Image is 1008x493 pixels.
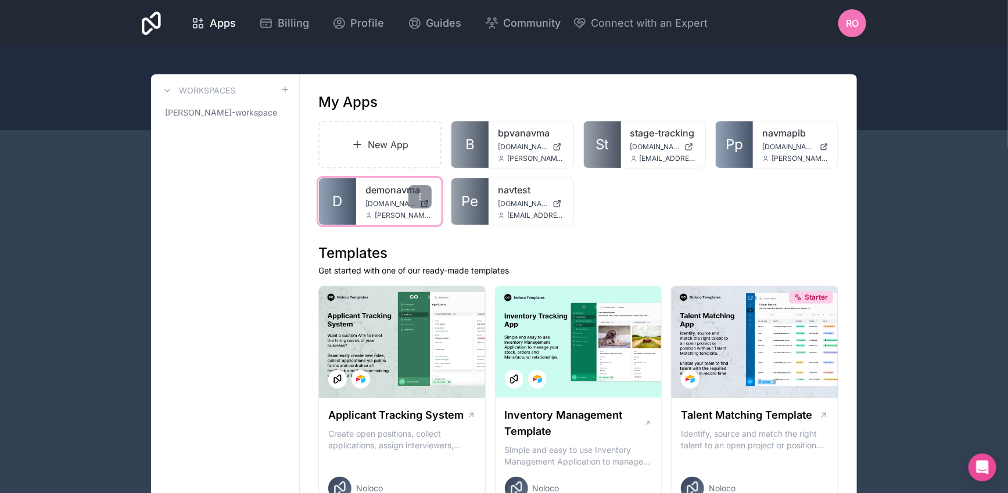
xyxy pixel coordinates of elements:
[375,211,432,220] span: [PERSON_NAME][EMAIL_ADDRESS][PERSON_NAME][DOMAIN_NAME]
[726,135,743,154] span: Pp
[318,265,838,276] p: Get started with one of our ready-made templates
[630,142,680,152] span: [DOMAIN_NAME]
[686,375,695,384] img: Airtable Logo
[681,407,812,423] h1: Talent Matching Template
[461,192,478,211] span: Pe
[498,199,564,208] a: [DOMAIN_NAME]
[451,121,489,168] a: B
[772,154,828,163] span: [PERSON_NAME][EMAIL_ADDRESS][PERSON_NAME][DOMAIN_NAME]
[630,142,697,152] a: [DOMAIN_NAME]
[968,454,996,481] div: Open Intercom Messenger
[584,121,621,168] a: St
[160,84,235,98] a: Workspaces
[323,10,394,36] a: Profile
[498,199,548,208] span: [DOMAIN_NAME]
[498,126,564,140] a: bpvanavma
[498,142,564,152] a: [DOMAIN_NAME]
[504,15,561,31] span: Community
[507,211,564,220] span: [EMAIL_ADDRESS][DOMAIN_NAME]
[250,10,318,36] a: Billing
[426,15,462,31] span: Guides
[505,444,652,467] p: Simple and easy to use Inventory Management Application to manage your stock, orders and Manufact...
[762,142,828,152] a: [DOMAIN_NAME]
[278,15,309,31] span: Billing
[596,135,609,154] span: St
[476,10,571,36] a: Community
[318,244,838,262] h1: Templates
[318,93,378,111] h1: My Apps
[451,178,489,225] a: Pe
[210,15,236,31] span: Apps
[762,142,815,152] span: [DOMAIN_NAME]
[498,142,548,152] span: [DOMAIN_NAME]
[160,102,290,123] a: [PERSON_NAME]-workspace
[846,16,859,30] span: RO
[182,10,245,36] a: Apps
[805,293,828,302] span: Starter
[591,15,708,31] span: Connect with an Expert
[179,85,235,96] h3: Workspaces
[573,15,708,31] button: Connect with an Expert
[640,154,697,163] span: [EMAIL_ADDRESS][DOMAIN_NAME]
[318,121,442,168] a: New App
[351,15,385,31] span: Profile
[165,107,277,118] span: [PERSON_NAME]-workspace
[399,10,471,36] a: Guides
[356,375,365,384] img: Airtable Logo
[328,428,476,451] p: Create open positions, collect applications, assign interviewers, centralise candidate feedback a...
[465,135,475,154] span: B
[328,407,464,423] h1: Applicant Tracking System
[716,121,753,168] a: Pp
[505,407,644,440] h1: Inventory Management Template
[365,199,415,208] span: [DOMAIN_NAME]
[498,183,564,197] a: navtest
[507,154,564,163] span: [PERSON_NAME][EMAIL_ADDRESS][PERSON_NAME][DOMAIN_NAME]
[762,126,828,140] a: navmapib
[333,192,343,211] span: D
[365,183,432,197] a: demonavma
[319,178,356,225] a: D
[533,375,542,384] img: Airtable Logo
[681,428,828,451] p: Identify, source and match the right talent to an open project or position with our Talent Matchi...
[630,126,697,140] a: stage-tracking
[365,199,432,208] a: [DOMAIN_NAME]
